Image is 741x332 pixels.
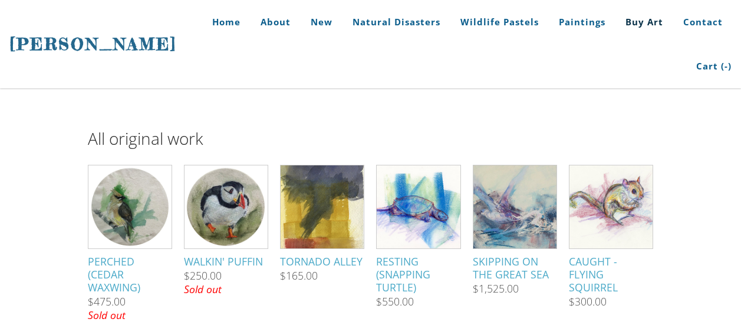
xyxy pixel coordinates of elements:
[183,165,268,248] img: s334435911736366985_p396_i2_w1200.jpeg
[280,255,364,268] div: Tornado alley
[88,165,172,294] a: Perched (Cedar Waxwing)
[550,165,671,248] img: s334435911736366985_p333_i2_w640.jpeg
[473,165,557,281] a: Skipping on the Great Sea
[462,165,568,248] img: s334435911736366985_p327_i2_w807.jpeg
[88,297,126,307] div: $475.00
[88,165,172,248] img: s334435911736366985_p397_i2_w1200.jpeg
[281,148,364,265] img: s334435911736366985_p286_i1_w640.jpeg
[280,271,318,281] div: $165.00
[88,307,172,323] p: Sold out
[370,165,468,248] img: s334435911736366985_p321_i1_w640.jpeg
[569,297,607,307] div: $300.00
[724,60,728,72] span: -
[376,297,414,307] div: $550.00
[88,130,654,147] h2: All original work
[9,34,177,54] span: [PERSON_NAME]
[184,255,268,268] div: Walkin' Puffin
[569,165,653,294] a: Caught - Flying Squirrel
[280,165,364,268] a: Tornado alley
[569,255,653,294] div: Caught - Flying Squirrel
[473,255,557,281] div: Skipping on the Great Sea
[184,271,222,281] div: $250.00
[184,165,268,268] a: Walkin' Puffin
[473,284,519,294] div: $1,525.00
[9,33,177,55] a: [PERSON_NAME]
[184,281,268,297] p: Sold out
[376,255,460,294] div: Resting (Snapping Turtle)
[687,44,732,88] a: Cart (-)
[88,255,172,294] div: Perched (Cedar Waxwing)
[376,165,460,294] a: Resting (Snapping Turtle)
